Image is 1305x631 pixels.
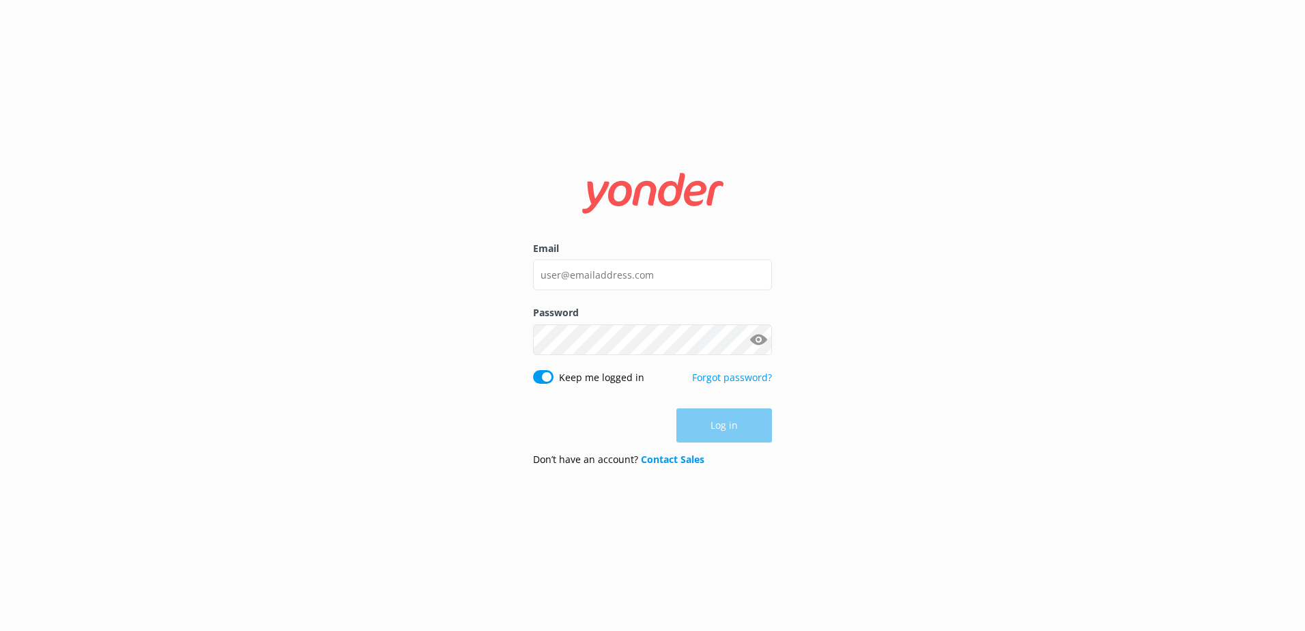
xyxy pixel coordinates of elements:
[559,370,644,385] label: Keep me logged in
[745,326,772,353] button: Show password
[533,260,772,290] input: user@emailaddress.com
[641,453,704,466] a: Contact Sales
[692,371,772,384] a: Forgot password?
[533,452,704,467] p: Don’t have an account?
[533,305,772,320] label: Password
[533,241,772,256] label: Email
